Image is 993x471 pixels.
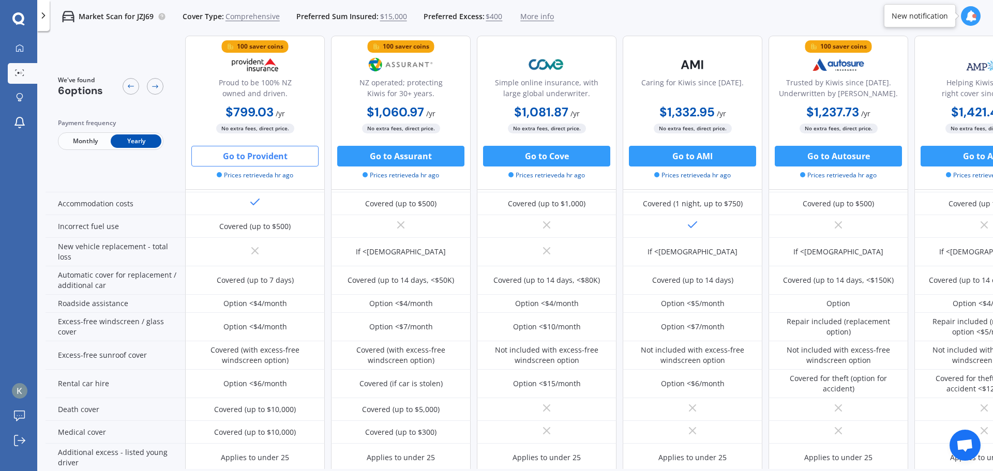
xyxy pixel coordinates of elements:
p: Market Scan for JZJ69 [79,11,154,22]
div: If <[DEMOGRAPHIC_DATA] [793,247,883,257]
div: Covered (up to $500) [803,199,874,209]
div: Accommodation costs [46,192,185,215]
div: Option <$7/month [369,322,433,332]
div: Not included with excess-free windscreen option [485,345,609,366]
span: / yr [570,109,580,118]
span: Prices retrieved a hr ago [508,171,585,180]
div: Covered (up to $300) [365,427,437,437]
span: No extra fees, direct price. [654,124,732,133]
div: Simple online insurance, with large global underwriter. [486,77,608,103]
div: Applies to under 25 [658,452,727,463]
div: Covered (up to $500) [365,199,437,209]
span: Comprehensive [225,11,280,22]
button: Go to Provident [191,146,319,166]
div: Covered (up to 14 days, <$150K) [783,275,894,285]
img: Cove.webp [513,52,581,78]
b: $1,332.95 [659,104,715,120]
span: / yr [276,109,285,118]
span: Yearly [111,134,161,148]
div: Covered (with excess-free windscreen option) [193,345,317,366]
div: If <[DEMOGRAPHIC_DATA] [356,247,446,257]
img: AMI-text-1.webp [658,52,727,78]
b: $1,081.87 [514,104,568,120]
div: Option [826,298,850,309]
button: Go to Cove [483,146,610,166]
div: Covered (up to 14 days, <$80K) [493,275,600,285]
button: Go to Assurant [337,146,464,166]
img: points [810,43,818,50]
div: Covered (if car is stolen) [359,378,443,389]
div: Option <$4/month [369,298,433,309]
div: Roadside assistance [46,295,185,313]
div: Death cover [46,398,185,421]
div: Option <$6/month [661,378,725,389]
span: No extra fees, direct price. [508,124,586,133]
div: Excess-free windscreen / glass cover [46,313,185,341]
div: Applies to under 25 [367,452,435,463]
div: New notification [892,11,948,21]
div: Caring for Kiwis since [DATE]. [641,77,744,103]
img: points [227,43,234,50]
div: Covered (1 night, up to $750) [643,199,743,209]
img: Autosure.webp [804,52,872,78]
b: $799.03 [225,104,274,120]
div: Incorrect fuel use [46,215,185,238]
div: Option <$5/month [661,298,725,309]
div: Option <$7/month [661,322,725,332]
div: Covered (up to $10,000) [214,404,296,415]
div: Proud to be 100% NZ owned and driven. [194,77,316,103]
span: Preferred Sum Insured: [296,11,379,22]
span: $400 [486,11,502,22]
div: Applies to under 25 [804,452,872,463]
img: ACg8ocItSIvb6gLZI5sO__jvdhqWEeQRck2czXvyTNbgUOi1Verpig=s96-c [12,383,27,399]
div: Trusted by Kiwis since [DATE]. Underwritten by [PERSON_NAME]. [777,77,899,103]
img: car.f15378c7a67c060ca3f3.svg [62,10,74,23]
div: Medical cover [46,421,185,444]
div: Covered (with excess-free windscreen option) [339,345,463,366]
div: Covered (up to 7 days) [217,275,294,285]
span: / yr [426,109,435,118]
div: If <[DEMOGRAPHIC_DATA] [648,247,738,257]
a: Open chat [950,430,981,461]
div: Not included with excess-free windscreen option [630,345,755,366]
span: Prices retrieved a hr ago [800,171,877,180]
span: Preferred Excess: [424,11,485,22]
div: 100 saver coins [820,41,867,52]
span: No extra fees, direct price. [362,124,440,133]
span: No extra fees, direct price. [216,124,294,133]
img: points [373,43,380,50]
div: Rental car hire [46,370,185,398]
div: Covered (up to 14 days) [652,275,733,285]
span: Prices retrieved a hr ago [363,171,439,180]
img: Assurant.png [367,52,435,78]
button: Go to Autosure [775,146,902,166]
div: Covered (up to $1,000) [508,199,585,209]
span: Prices retrieved a hr ago [217,171,293,180]
span: No extra fees, direct price. [800,124,878,133]
div: 100 saver coins [383,41,429,52]
div: Automatic cover for replacement / additional car [46,266,185,295]
img: Provident.png [221,52,289,78]
div: Covered (up to $500) [219,221,291,232]
button: Go to AMI [629,146,756,166]
b: $1,060.97 [367,104,424,120]
span: $15,000 [380,11,407,22]
span: Monthly [60,134,111,148]
div: Applies to under 25 [513,452,581,463]
div: Covered (up to $5,000) [362,404,440,415]
div: Covered for theft (option for accident) [776,373,900,394]
span: 6 options [58,84,103,97]
div: Excess-free sunroof cover [46,341,185,370]
div: Applies to under 25 [221,452,289,463]
div: Option <$4/month [223,322,287,332]
div: Option <$4/month [223,298,287,309]
div: Payment frequency [58,118,163,128]
b: $1,237.73 [806,104,859,120]
div: Repair included (replacement option) [776,316,900,337]
span: / yr [861,109,870,118]
div: Covered (up to $10,000) [214,427,296,437]
div: Covered (up to 14 days, <$50K) [348,275,454,285]
div: NZ operated; protecting Kiwis for 30+ years. [340,77,462,103]
span: / yr [717,109,726,118]
div: New vehicle replacement - total loss [46,238,185,266]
